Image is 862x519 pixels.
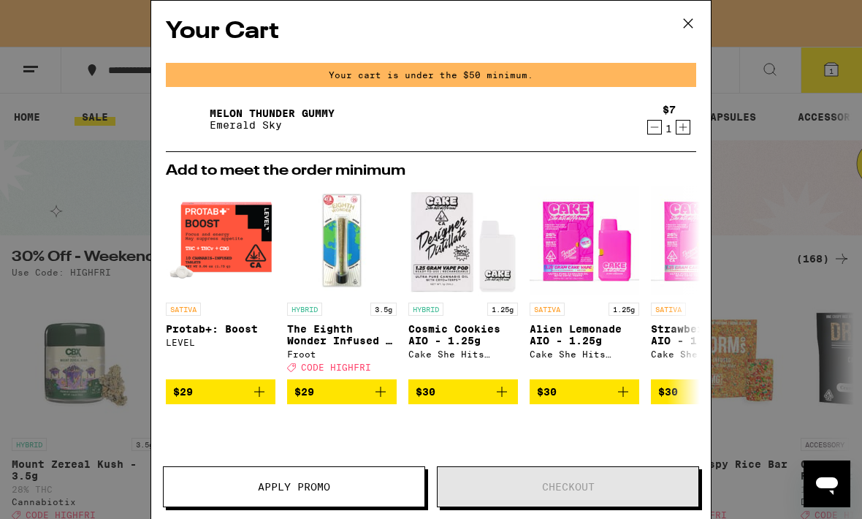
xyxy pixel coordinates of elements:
[804,461,850,507] iframe: Button to launch messaging window
[210,107,335,119] a: Melon Thunder Gummy
[663,123,676,135] div: 1
[301,363,371,372] span: CODE HIGHFRI
[163,466,425,507] button: Apply Promo
[166,63,696,87] div: Your cart is under the $50 minimum.
[530,186,639,379] a: Open page for Alien Lemonade AIO - 1.25g from Cake She Hits Different
[173,386,193,398] span: $29
[530,323,639,346] p: Alien Lemonade AIO - 1.25g
[651,349,760,359] div: Cake She Hits Different
[287,303,322,316] p: HYBRID
[542,482,595,492] span: Checkout
[651,323,760,346] p: Strawberry Mango AIO - 1.25g
[166,323,275,335] p: Protab+: Boost
[651,379,760,404] button: Add to bag
[658,386,678,398] span: $30
[210,119,335,131] p: Emerald Sky
[408,186,518,295] img: Cake She Hits Different - Cosmic Cookies AIO - 1.25g
[287,186,397,295] img: Froot - The Eighth Wonder Infused - 3.5g
[166,15,696,48] h2: Your Cart
[663,104,676,115] div: $7
[408,323,518,346] p: Cosmic Cookies AIO - 1.25g
[408,186,518,379] a: Open page for Cosmic Cookies AIO - 1.25g from Cake She Hits Different
[370,303,397,316] p: 3.5g
[437,466,699,507] button: Checkout
[294,386,314,398] span: $29
[530,303,565,316] p: SATIVA
[487,303,518,316] p: 1.25g
[530,379,639,404] button: Add to bag
[530,349,639,359] div: Cake She Hits Different
[651,186,760,379] a: Open page for Strawberry Mango AIO - 1.25g from Cake She Hits Different
[258,482,330,492] span: Apply Promo
[166,99,207,140] img: Melon Thunder Gummy
[408,379,518,404] button: Add to bag
[287,186,397,379] a: Open page for The Eighth Wonder Infused - 3.5g from Froot
[287,379,397,404] button: Add to bag
[416,386,435,398] span: $30
[287,323,397,346] p: The Eighth Wonder Infused - 3.5g
[166,186,275,379] a: Open page for Protab+: Boost from LEVEL
[609,303,639,316] p: 1.25g
[408,349,518,359] div: Cake She Hits Different
[287,349,397,359] div: Froot
[166,164,696,178] h2: Add to meet the order minimum
[676,120,690,135] button: Increment
[166,338,275,347] div: LEVEL
[166,379,275,404] button: Add to bag
[651,186,760,295] img: Cake She Hits Different - Strawberry Mango AIO - 1.25g
[647,120,662,135] button: Decrement
[530,186,639,295] img: Cake She Hits Different - Alien Lemonade AIO - 1.25g
[537,386,557,398] span: $30
[651,303,686,316] p: SATIVA
[166,186,275,295] img: LEVEL - Protab+: Boost
[408,303,443,316] p: HYBRID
